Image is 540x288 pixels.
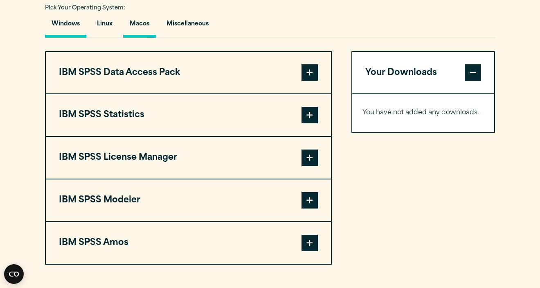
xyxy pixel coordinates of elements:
button: Your Downloads [352,52,494,94]
div: Your Downloads [352,93,494,132]
button: Miscellaneous [160,14,215,38]
button: IBM SPSS Modeler [46,179,331,221]
button: IBM SPSS License Manager [46,137,331,179]
button: Open CMP widget [4,264,24,284]
button: Macos [123,14,156,38]
button: IBM SPSS Statistics [46,94,331,136]
button: IBM SPSS Amos [46,222,331,264]
button: Linux [90,14,119,38]
p: You have not added any downloads. [362,107,484,119]
button: IBM SPSS Data Access Pack [46,52,331,94]
button: Windows [45,14,86,38]
span: Pick Your Operating System: [45,5,125,11]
